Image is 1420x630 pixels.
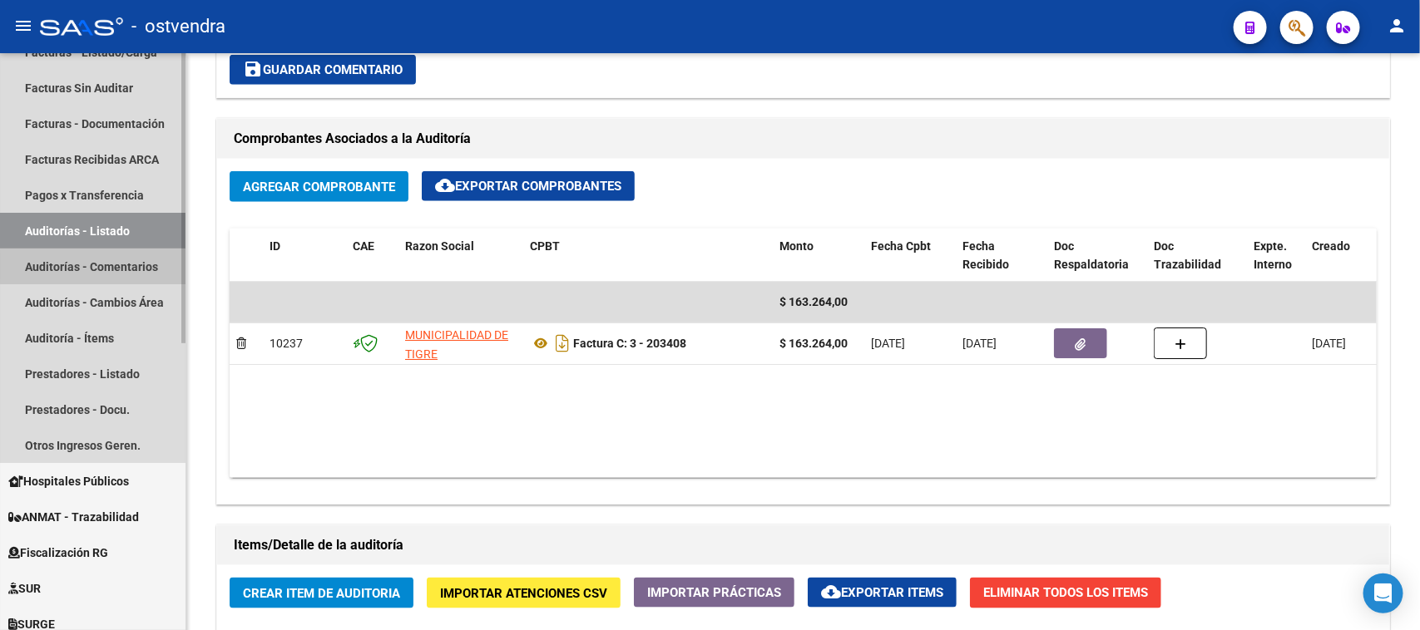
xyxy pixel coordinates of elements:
datatable-header-cell: Fecha Cpbt [864,229,956,283]
span: ID [270,239,280,253]
datatable-header-cell: Doc Respaldatoria [1047,229,1147,283]
span: Monto [779,239,814,253]
span: Doc Respaldatoria [1054,239,1129,272]
span: 10237 [270,337,303,350]
span: $ 163.264,00 [779,295,848,308]
span: - ostvendra [131,8,225,45]
mat-icon: menu [13,16,33,36]
button: Eliminar Todos los Items [970,578,1161,608]
button: Crear Item de Auditoria [230,578,413,608]
span: Eliminar Todos los Items [983,585,1148,600]
button: Exportar Items [808,578,957,608]
datatable-header-cell: Monto [773,229,864,283]
span: SUR [8,579,41,598]
datatable-header-cell: Fecha Recibido [956,229,1047,283]
span: ANMAT - Trazabilidad [8,508,139,526]
span: Creado [1312,239,1350,253]
datatable-header-cell: Expte. Interno [1247,229,1305,283]
mat-icon: person [1387,16,1407,36]
h1: Comprobantes Asociados a la Auditoría [234,126,1373,152]
mat-icon: cloud_download [435,175,455,195]
span: Fecha Recibido [962,239,1009,272]
i: Descargar documento [552,330,573,357]
mat-icon: save [243,59,263,79]
span: CAE [353,239,374,253]
button: Importar Atenciones CSV [427,578,621,608]
h1: Items/Detalle de la auditoría [234,532,1373,559]
datatable-header-cell: ID [263,229,346,283]
span: Fecha Cpbt [871,239,931,253]
mat-icon: cloud_download [821,582,841,602]
strong: $ 163.264,00 [779,337,848,350]
span: Hospitales Públicos [8,472,129,490]
span: Exportar Comprobantes [435,179,621,194]
button: Agregar Comprobante [230,171,408,202]
span: Exportar Items [821,585,943,600]
span: [DATE] [871,337,905,350]
datatable-header-cell: Doc Trazabilidad [1147,229,1247,283]
span: Importar Atenciones CSV [440,586,607,601]
span: Razon Social [405,239,474,253]
span: [DATE] [1312,337,1346,350]
span: [DATE] [962,337,997,350]
span: Fiscalización RG [8,544,108,562]
div: Open Intercom Messenger [1363,573,1403,613]
button: Guardar Comentario [230,55,416,85]
span: MUNICIPALIDAD DE TIGRE [405,328,508,361]
span: Doc Trazabilidad [1154,239,1221,272]
span: Guardar Comentario [243,62,403,77]
span: Agregar Comprobante [243,180,395,194]
span: CPBT [530,239,560,253]
button: Importar Prácticas [634,578,794,608]
span: Expte. Interno [1254,239,1292,272]
strong: Factura C: 3 - 203408 [573,337,686,350]
span: Crear Item de Auditoria [243,586,400,601]
button: Exportar Comprobantes [422,171,635,201]
datatable-header-cell: CAE [346,229,398,283]
datatable-header-cell: Razon Social [398,229,523,283]
datatable-header-cell: CPBT [523,229,773,283]
span: Importar Prácticas [647,585,781,600]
